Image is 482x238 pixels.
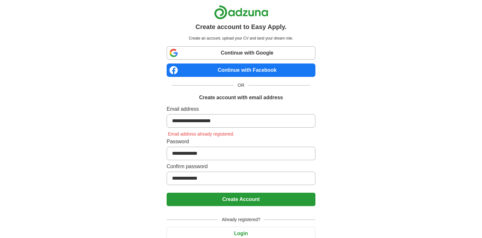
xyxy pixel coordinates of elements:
label: Password [167,138,315,145]
span: Already registered? [218,216,264,223]
h1: Create account with email address [199,94,283,101]
label: Email address [167,105,315,113]
span: Email address already registered. [167,131,236,137]
a: Login [167,231,315,236]
label: Confirm password [167,163,315,170]
button: Create Account [167,193,315,206]
img: Adzuna logo [214,5,268,19]
a: Continue with Google [167,46,315,60]
h1: Create account to Easy Apply. [196,22,287,32]
p: Create an account, upload your CV and land your dream role. [168,35,314,41]
span: OR [234,82,248,89]
a: Continue with Facebook [167,63,315,77]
